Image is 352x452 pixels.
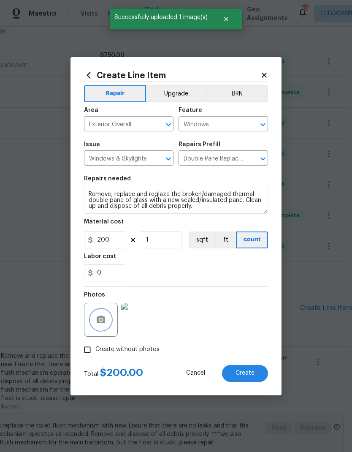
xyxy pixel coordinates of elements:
h2: Create Line Item [84,71,260,80]
span: Cancel [186,370,205,376]
textarea: Remove, replace and reglaze the broken/damaged thermal double pane of glass with a new sealed/ins... [84,187,268,214]
button: Repair [84,85,146,102]
button: Open [257,153,269,165]
span: Successfully uploaded 1 image(s) [110,8,212,26]
button: Cancel [173,365,219,382]
button: ft [215,231,236,248]
span: Create [236,370,255,376]
button: Create [222,365,268,382]
h5: Labor cost [84,253,116,259]
span: $ 200.00 [100,368,143,378]
button: sqft [189,231,215,248]
div: Total [84,368,143,378]
button: Open [162,153,174,165]
button: BRN [206,85,268,102]
h5: Repairs needed [84,176,131,182]
h5: Area [84,107,98,113]
h5: Repairs Prefill [179,142,220,147]
h5: Photos [84,292,105,298]
button: Open [257,119,269,131]
button: Open [162,119,174,131]
h5: Material cost [84,219,124,225]
button: Upgrade [146,85,206,102]
button: Close [212,11,240,27]
button: count [236,231,268,248]
h5: Issue [84,142,100,147]
span: Create without photos [95,345,160,354]
h5: Feature [179,107,202,113]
